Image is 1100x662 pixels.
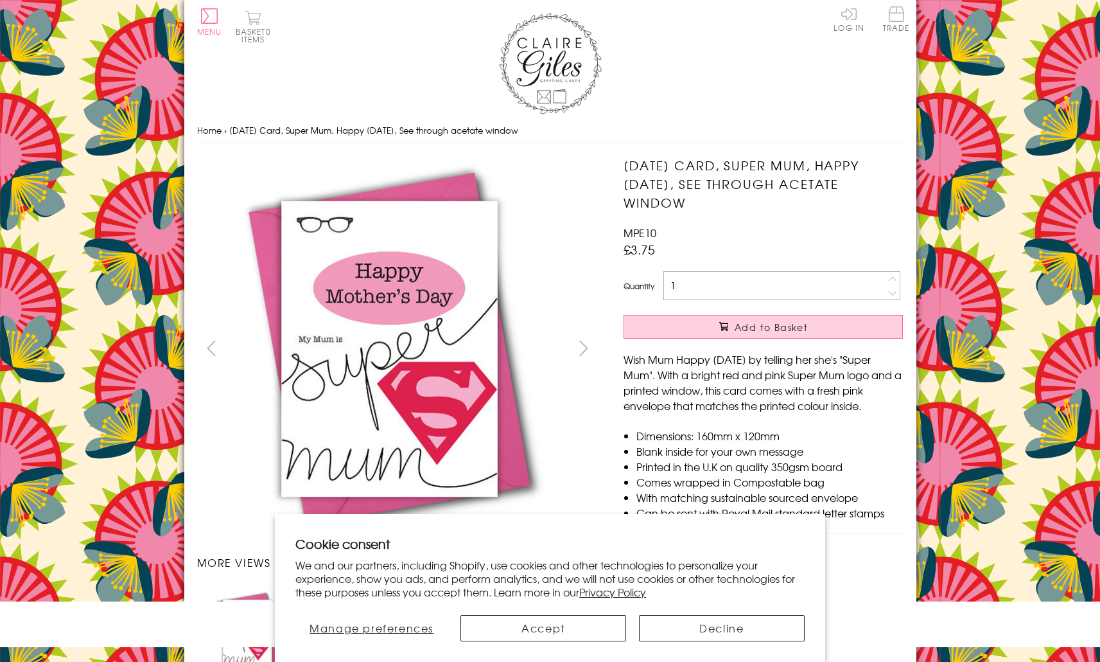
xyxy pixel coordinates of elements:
li: Dimensions: 160mm x 120mm [636,428,903,443]
span: £3.75 [624,240,655,258]
button: prev [197,334,226,362]
li: Comes wrapped in Compostable bag [636,474,903,490]
button: Manage preferences [295,615,448,641]
button: Accept [460,615,626,641]
h2: Cookie consent [295,535,805,553]
button: Menu [197,8,222,35]
button: next [569,334,598,362]
button: Add to Basket [624,315,903,339]
img: Mother's Day Card, Super Mum, Happy Mother's Day, See through acetate window [196,156,582,542]
a: Trade [883,6,910,34]
a: Home [197,124,222,136]
li: Can be sent with Royal Mail standard letter stamps [636,505,903,521]
button: Decline [639,615,805,641]
h1: [DATE] Card, Super Mum, Happy [DATE], See through acetate window [624,156,903,211]
span: Trade [883,6,910,31]
span: MPE10 [624,225,656,240]
button: Basket0 items [236,10,271,43]
span: 0 items [241,26,271,45]
li: With matching sustainable sourced envelope [636,490,903,505]
span: Manage preferences [310,620,433,636]
img: Mother's Day Card, Super Mum, Happy Mother's Day, See through acetate window [598,156,983,542]
nav: breadcrumbs [197,118,904,144]
span: [DATE] Card, Super Mum, Happy [DATE], See through acetate window [229,124,518,136]
span: Add to Basket [735,321,808,334]
span: › [224,124,227,136]
li: Printed in the U.K on quality 350gsm board [636,459,903,474]
h3: More views [197,555,598,570]
label: Quantity [624,280,654,292]
a: Privacy Policy [579,584,646,600]
a: Log In [834,6,864,31]
img: Claire Giles Greetings Cards [499,13,602,114]
li: Blank inside for your own message [636,443,903,459]
p: We and our partners, including Shopify, use cookies and other technologies to personalize your ex... [295,559,805,598]
p: Wish Mum Happy [DATE] by telling her she's "Super Mum". With a bright red and pink Super Mum logo... [624,352,903,413]
span: Menu [197,26,222,37]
